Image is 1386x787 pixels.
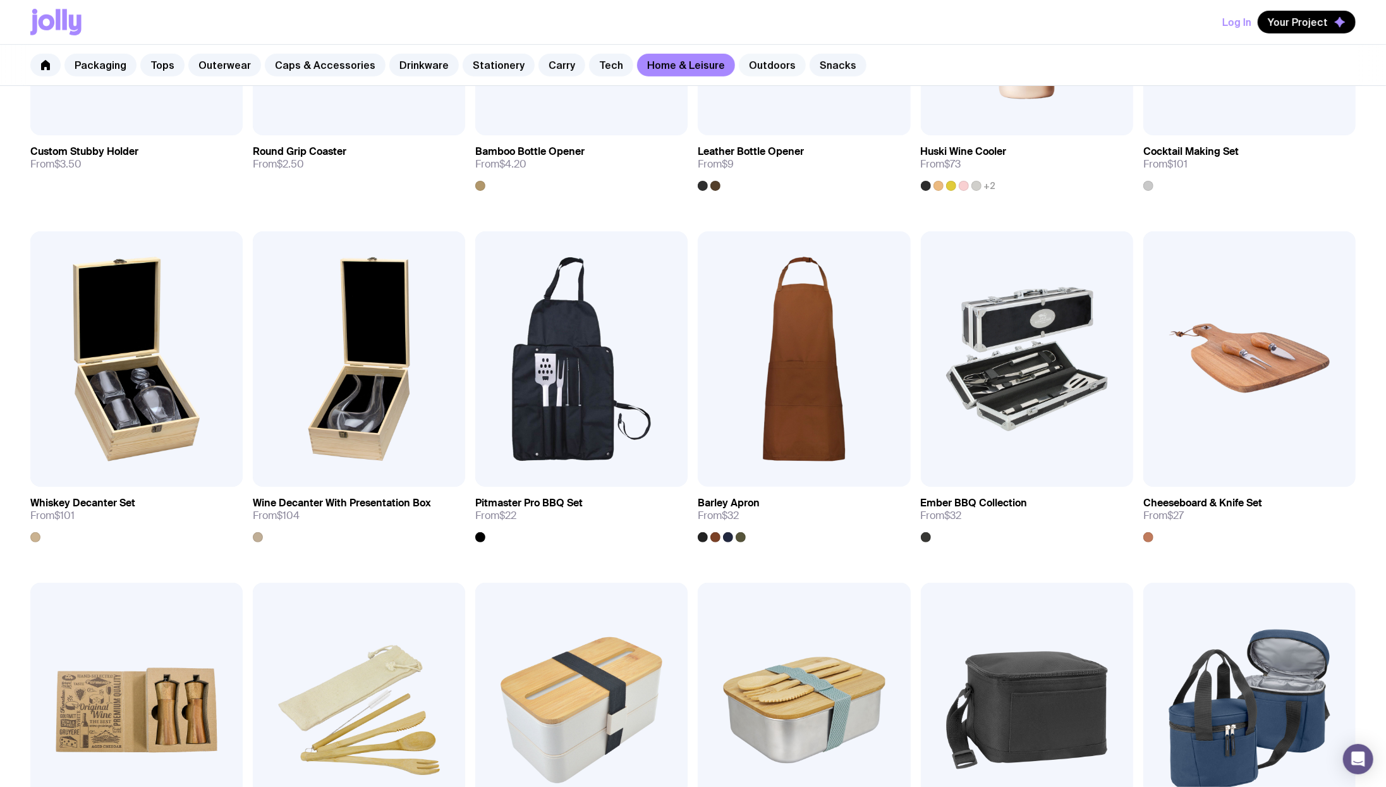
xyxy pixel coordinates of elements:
a: Cocktail Making SetFrom$101 [1143,135,1356,191]
a: Bamboo Bottle OpenerFrom$4.20 [475,135,688,191]
a: Huski Wine CoolerFrom$73+2 [921,135,1133,191]
div: Open Intercom Messenger [1343,744,1373,774]
span: $27 [1167,509,1184,522]
span: $3.50 [54,157,82,171]
span: $22 [499,509,516,522]
a: Ember BBQ CollectionFrom$32 [921,487,1133,542]
a: Barley ApronFrom$32 [698,487,910,542]
h3: Bamboo Bottle Opener [475,145,585,158]
span: From [475,158,526,171]
a: Wine Decanter With Presentation BoxFrom$104 [253,487,465,542]
button: Your Project [1258,11,1356,34]
h3: Round Grip Coaster [253,145,346,158]
a: Custom Stubby HolderFrom$3.50 [30,135,243,181]
span: Your Project [1268,16,1328,28]
span: $32 [722,509,739,522]
span: From [698,509,739,522]
a: Tech [589,54,633,76]
span: +2 [984,181,996,191]
a: Whiskey Decanter SetFrom$101 [30,487,243,542]
h3: Whiskey Decanter Set [30,497,135,509]
span: From [30,158,82,171]
span: From [698,158,734,171]
span: $32 [945,509,962,522]
h3: Pitmaster Pro BBQ Set [475,497,583,509]
h3: Leather Bottle Opener [698,145,804,158]
h3: Custom Stubby Holder [30,145,138,158]
span: From [475,509,516,522]
span: From [1143,509,1184,522]
a: Cheeseboard & Knife SetFrom$27 [1143,487,1356,542]
a: Round Grip CoasterFrom$2.50 [253,135,465,181]
span: From [30,509,75,522]
a: Stationery [463,54,535,76]
span: $2.50 [277,157,304,171]
h3: Cheeseboard & Knife Set [1143,497,1262,509]
span: From [921,509,962,522]
a: Caps & Accessories [265,54,386,76]
a: Leather Bottle OpenerFrom$9 [698,135,910,191]
a: Outerwear [188,54,261,76]
a: Drinkware [389,54,459,76]
h3: Barley Apron [698,497,760,509]
span: From [921,158,961,171]
span: From [253,509,300,522]
button: Log In [1222,11,1251,34]
span: $9 [722,157,734,171]
span: $101 [54,509,75,522]
a: Home & Leisure [637,54,735,76]
h3: Ember BBQ Collection [921,497,1028,509]
a: Pitmaster Pro BBQ SetFrom$22 [475,487,688,542]
a: Outdoors [739,54,806,76]
h3: Cocktail Making Set [1143,145,1239,158]
h3: Wine Decanter With Presentation Box [253,497,431,509]
h3: Huski Wine Cooler [921,145,1007,158]
a: Packaging [64,54,137,76]
a: Tops [140,54,185,76]
span: $73 [945,157,961,171]
span: $101 [1167,157,1188,171]
span: $4.20 [499,157,526,171]
a: Snacks [810,54,866,76]
span: From [1143,158,1188,171]
span: From [253,158,304,171]
span: $104 [277,509,300,522]
a: Carry [538,54,585,76]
